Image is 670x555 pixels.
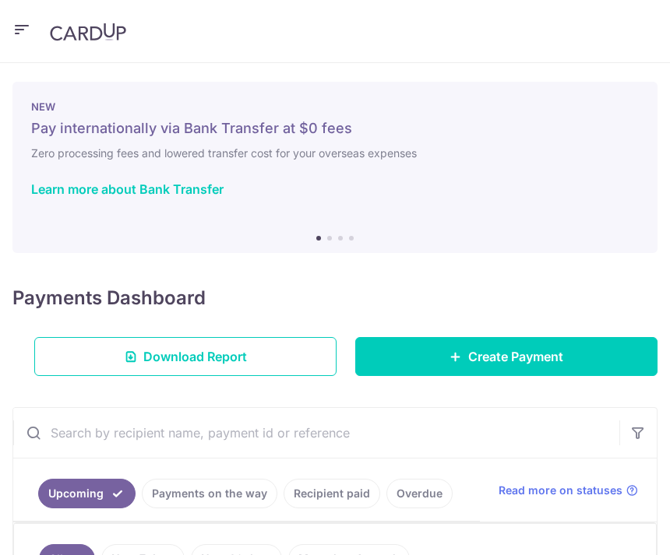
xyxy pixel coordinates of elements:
[31,144,639,163] h6: Zero processing fees and lowered transfer cost for your overseas expenses
[38,479,136,508] a: Upcoming
[13,408,619,458] input: Search by recipient name, payment id or reference
[31,181,224,197] a: Learn more about Bank Transfer
[499,483,638,498] a: Read more on statuses
[50,23,126,41] img: CardUp
[499,483,622,498] span: Read more on statuses
[143,347,247,366] span: Download Report
[34,337,337,376] a: Download Report
[142,479,277,508] a: Payments on the way
[386,479,453,508] a: Overdue
[31,100,639,113] p: NEW
[284,479,380,508] a: Recipient paid
[12,284,206,312] h4: Payments Dashboard
[31,119,639,138] h5: Pay internationally via Bank Transfer at $0 fees
[468,347,563,366] span: Create Payment
[355,337,658,376] a: Create Payment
